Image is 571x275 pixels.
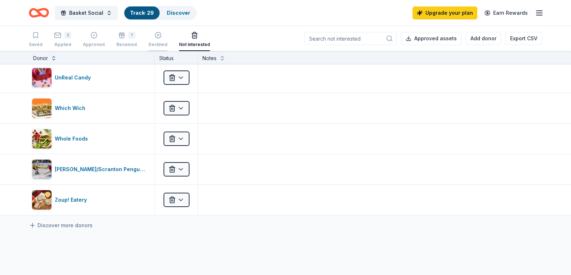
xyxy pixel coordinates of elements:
a: Upgrade your plan [412,6,477,19]
input: Search not interested [304,32,397,45]
button: Saved [29,29,43,51]
a: Track· 29 [130,10,154,16]
button: Export CSV [505,32,542,45]
div: Zoup! Eatery [55,196,90,204]
div: Applied [54,42,71,47]
button: Image for Zoup! EateryZoup! Eatery [32,190,149,210]
button: Approved assets [401,32,461,45]
button: 3Applied [54,29,71,51]
div: Not interested [179,42,210,47]
img: Image for Which Wich [32,98,52,118]
button: Approved [83,29,105,51]
button: Image for Wilkes-Barre/Scranton Penguins[PERSON_NAME]/Scranton Penguins [32,159,149,179]
div: Approved [83,42,105,47]
img: Image for Zoup! Eatery [32,190,52,210]
div: Whole Foods [55,134,91,143]
img: Image for UnReal Candy [32,68,52,87]
div: Received [116,42,137,47]
a: Earn Rewards [480,6,532,19]
button: Image for Whole FoodsWhole Foods [32,129,149,149]
div: Donor [33,54,48,63]
div: Declined [148,42,168,47]
span: Basket Social [69,9,103,17]
button: Image for UnReal CandyUnReal Candy [32,68,149,88]
img: Image for Whole Foods [32,129,52,148]
div: Saved [29,42,43,47]
a: Home [29,4,49,21]
button: 7Received [116,29,137,51]
div: 7 [128,32,135,39]
button: Basket Social [55,6,118,20]
img: Image for Wilkes-Barre/Scranton Penguins [32,160,52,179]
a: Discover more donors [29,221,93,230]
button: Track· 29Discover [124,6,197,20]
button: Add donor [466,32,501,45]
button: Declined [148,29,168,51]
button: Not interested [179,29,210,51]
a: Discover [167,10,190,16]
div: [PERSON_NAME]/Scranton Penguins [55,165,149,174]
div: UnReal Candy [55,73,94,82]
div: Notes [202,54,217,63]
div: Which Wich [55,104,88,113]
button: Image for Which WichWhich Wich [32,98,149,118]
div: Status [155,51,198,64]
div: 3 [64,32,71,39]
